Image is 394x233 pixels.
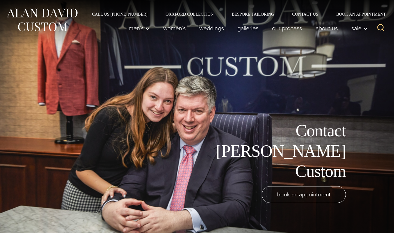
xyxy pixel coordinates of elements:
[157,22,193,34] a: Women’s
[193,22,231,34] a: weddings
[374,21,388,35] button: View Search Form
[351,25,368,31] span: Sale
[83,12,388,16] nav: Secondary Navigation
[283,12,327,16] a: Contact Us
[129,25,150,31] span: Men’s
[122,22,371,34] nav: Primary Navigation
[327,12,388,16] a: Book an Appointment
[83,12,157,16] a: Call Us [PHONE_NUMBER]
[231,22,265,34] a: Galleries
[223,12,283,16] a: Bespoke Tailoring
[265,22,309,34] a: Our Process
[211,121,346,181] h1: Contact [PERSON_NAME] Custom
[277,190,331,199] span: book an appointment
[6,7,78,33] img: Alan David Custom
[157,12,223,16] a: Oxxford Collection
[309,22,345,34] a: About Us
[262,186,346,203] a: book an appointment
